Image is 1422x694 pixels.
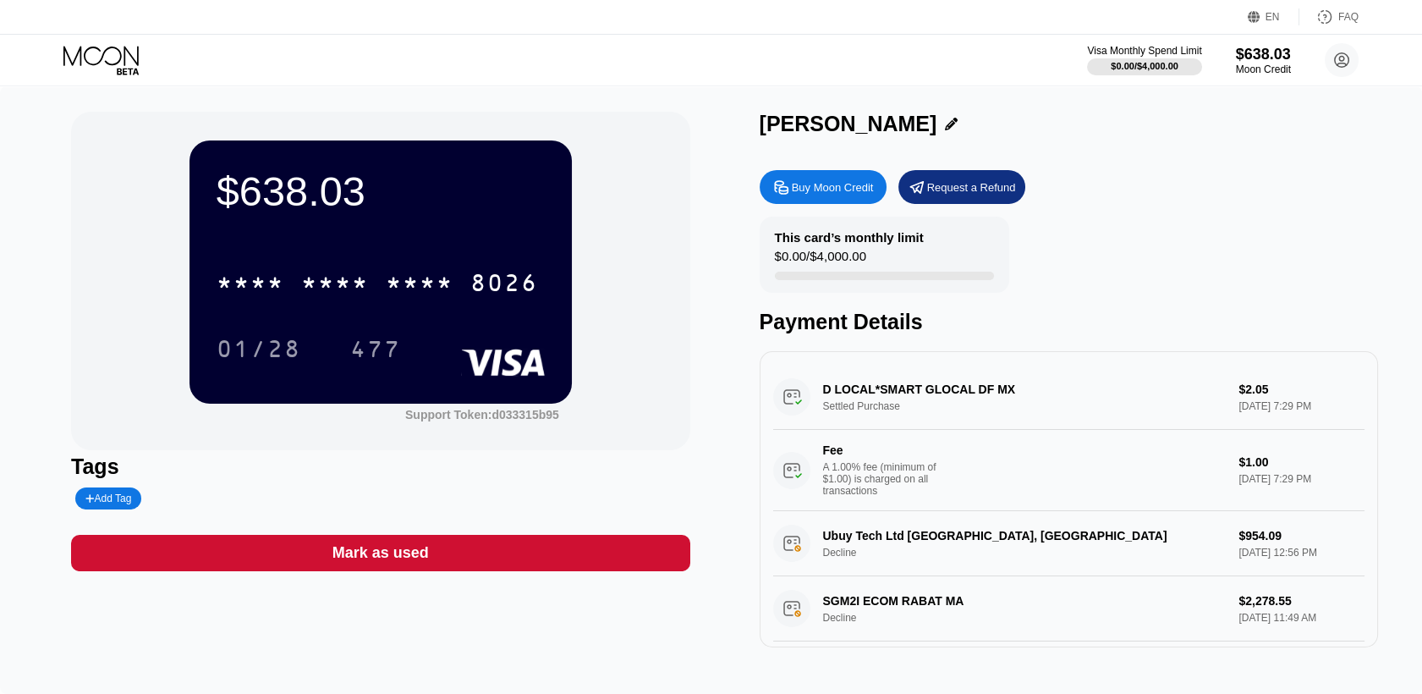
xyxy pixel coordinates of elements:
div: This card’s monthly limit [775,230,924,245]
div: $638.03 [217,168,545,215]
div: Mark as used [71,535,689,571]
div: 01/28 [217,338,301,365]
div: 01/28 [204,328,314,370]
div: [DATE] 7:29 PM [1238,473,1364,485]
div: Buy Moon Credit [760,170,887,204]
div: $638.03Moon Credit [1236,46,1291,75]
div: Add Tag [75,487,141,509]
div: Buy Moon Credit [792,180,874,195]
div: $638.03 [1236,46,1291,63]
div: 477 [350,338,401,365]
div: 8026 [470,272,538,299]
div: Visa Monthly Spend Limit [1087,45,1201,57]
div: EN [1248,8,1299,25]
div: FeeA 1.00% fee (minimum of $1.00) is charged on all transactions$1.00[DATE] 7:29 PM [773,430,1364,511]
div: Mark as used [332,543,429,563]
div: 477 [338,328,414,370]
div: $1.00 [1238,455,1364,469]
div: Fee [823,443,942,457]
div: A 1.00% fee (minimum of $1.00) is charged on all transactions [823,461,950,497]
div: Support Token:d033315b95 [405,408,559,421]
div: [PERSON_NAME] [760,112,937,136]
div: FAQ [1299,8,1359,25]
div: Add Tag [85,493,131,504]
div: Visa Monthly Spend Limit$0.00/$4,000.00 [1087,45,1201,75]
div: Payment Details [760,310,1378,334]
div: EN [1266,11,1280,23]
div: FAQ [1338,11,1359,23]
div: Support Token: d033315b95 [405,408,559,421]
div: $0.00 / $4,000.00 [1111,61,1178,71]
div: Tags [71,454,689,479]
div: Moon Credit [1236,63,1291,75]
div: Request a Refund [927,180,1016,195]
div: $0.00 / $4,000.00 [775,249,866,272]
div: Request a Refund [898,170,1025,204]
